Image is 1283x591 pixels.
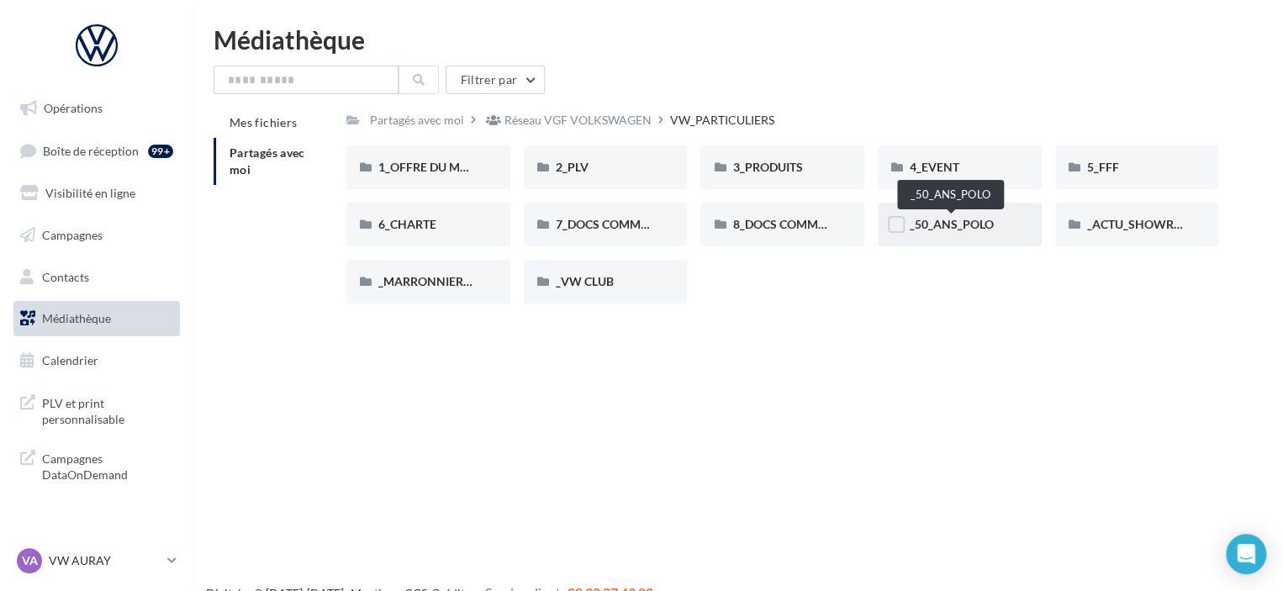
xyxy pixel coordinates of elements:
[42,353,98,367] span: Calendrier
[556,160,589,174] span: 2_PLV
[10,133,183,169] a: Boîte de réception99+
[897,180,1004,209] div: _50_ANS_POLO
[556,217,691,231] span: 7_DOCS COMMERCIAUX
[378,160,479,174] span: 1_OFFRE DU MOIS
[732,217,882,231] span: 8_DOCS COMMUNICATION
[910,217,994,231] span: _50_ANS_POLO
[10,441,183,490] a: Campagnes DataOnDemand
[732,160,802,174] span: 3_PRODUITS
[10,260,183,295] a: Contacts
[10,385,183,435] a: PLV et print personnalisable
[42,447,173,483] span: Campagnes DataOnDemand
[44,101,103,115] span: Opérations
[556,274,614,288] span: _VW CLUB
[378,217,436,231] span: 6_CHARTE
[504,112,652,129] div: Réseau VGF VOLKSWAGEN
[42,392,173,428] span: PLV et print personnalisable
[1087,160,1119,174] span: 5_FFF
[10,91,183,126] a: Opérations
[230,115,297,129] span: Mes fichiers
[10,218,183,253] a: Campagnes
[42,228,103,242] span: Campagnes
[45,186,135,200] span: Visibilité en ligne
[378,274,488,288] span: _MARRONNIERS_25
[13,545,180,577] a: VA VW AURAY
[370,112,464,129] div: Partagés avec moi
[10,176,183,211] a: Visibilité en ligne
[43,143,139,157] span: Boîte de réception
[42,311,111,325] span: Médiathèque
[10,301,183,336] a: Médiathèque
[10,343,183,378] a: Calendrier
[230,145,305,177] span: Partagés avec moi
[1226,534,1266,574] div: Open Intercom Messenger
[670,112,774,129] div: VW_PARTICULIERS
[42,269,89,283] span: Contacts
[446,66,545,94] button: Filtrer par
[910,160,959,174] span: 4_EVENT
[214,27,1263,52] div: Médiathèque
[148,145,173,158] div: 99+
[1087,217,1203,231] span: _ACTU_SHOWROOM
[49,552,161,569] p: VW AURAY
[22,552,38,569] span: VA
